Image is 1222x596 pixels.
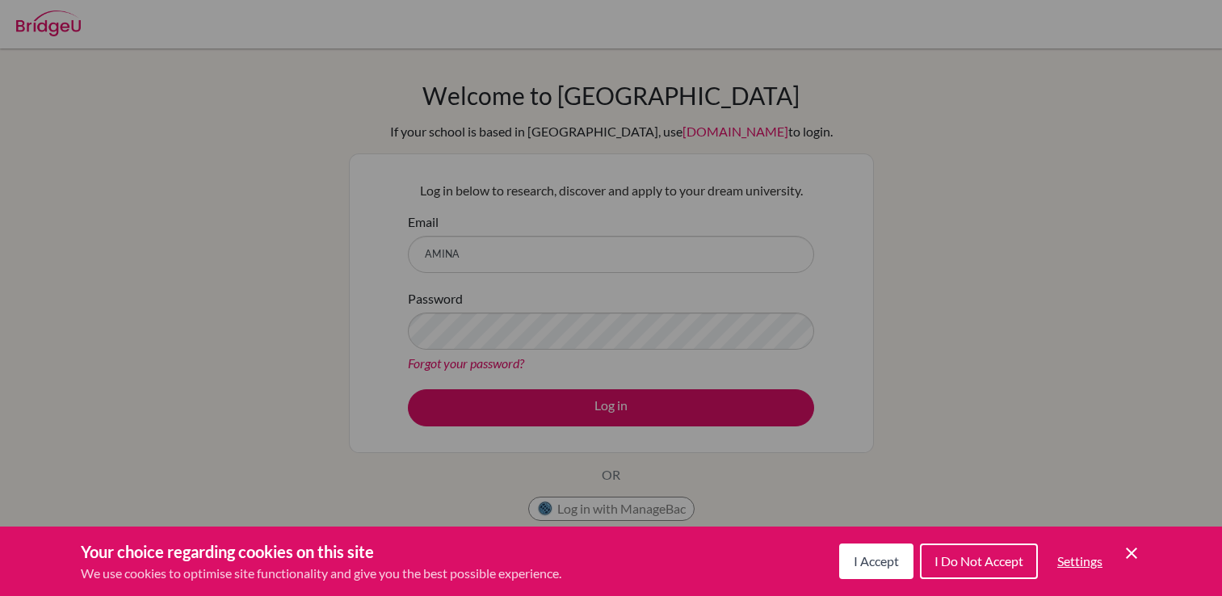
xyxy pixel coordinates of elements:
[81,564,561,583] p: We use cookies to optimise site functionality and give you the best possible experience.
[1057,553,1102,569] span: Settings
[1044,545,1115,577] button: Settings
[854,553,899,569] span: I Accept
[1122,544,1141,563] button: Save and close
[81,539,561,564] h3: Your choice regarding cookies on this site
[934,553,1023,569] span: I Do Not Accept
[920,544,1038,579] button: I Do Not Accept
[839,544,913,579] button: I Accept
